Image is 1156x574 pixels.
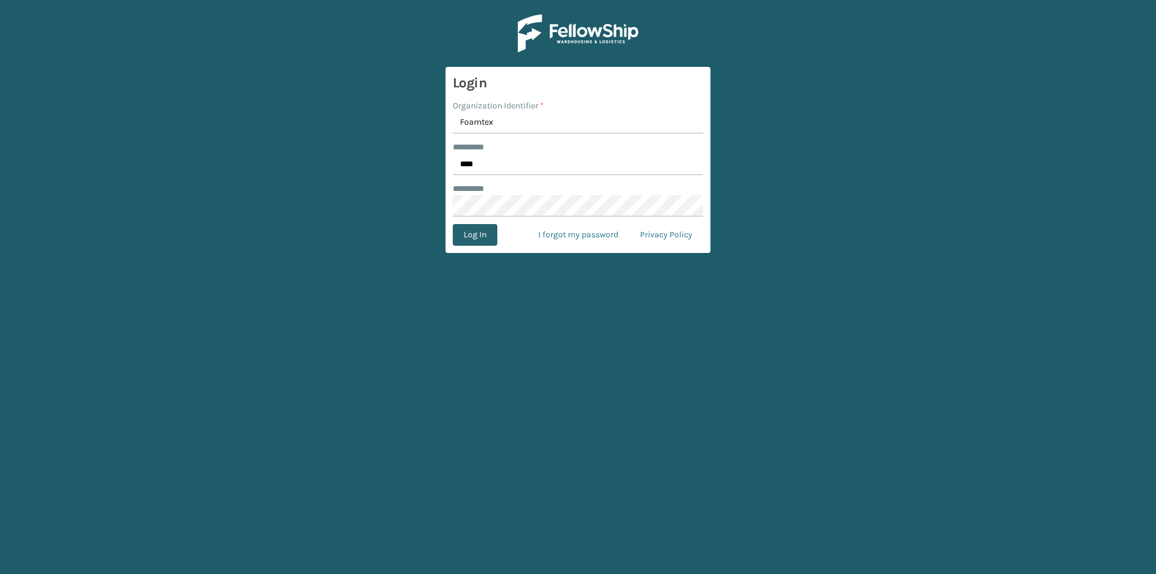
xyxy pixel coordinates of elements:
h3: Login [453,74,703,92]
img: Logo [518,14,638,52]
label: Organization Identifier [453,99,544,112]
button: Log In [453,224,497,246]
a: I forgot my password [527,224,629,246]
a: Privacy Policy [629,224,703,246]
